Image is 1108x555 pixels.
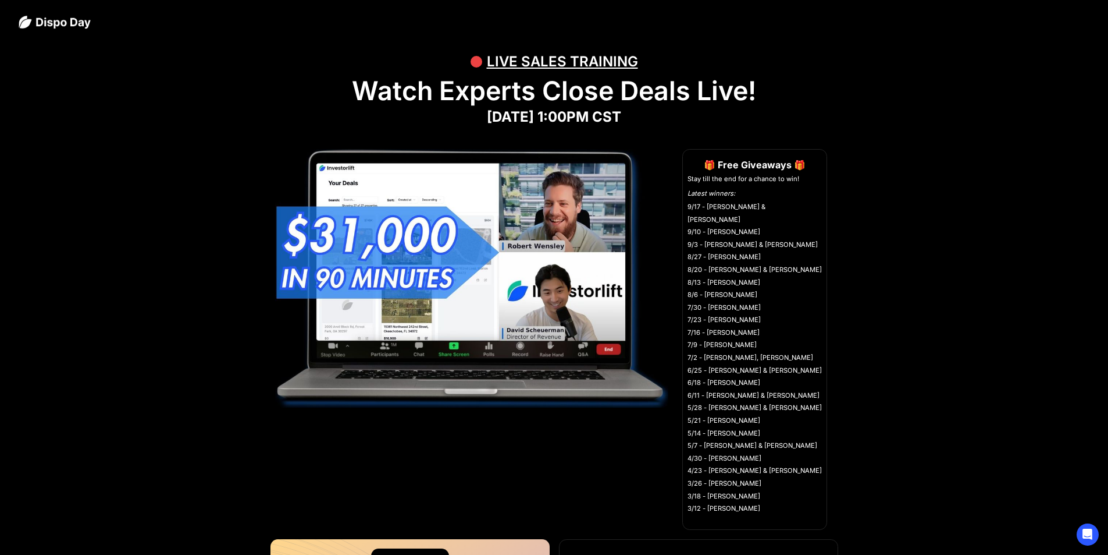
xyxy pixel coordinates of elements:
strong: [DATE] 1:00PM CST [487,108,621,125]
li: 9/17 - [PERSON_NAME] & [PERSON_NAME] 9/10 - [PERSON_NAME] 9/3 - [PERSON_NAME] & [PERSON_NAME] 8/2... [687,201,822,515]
div: Open Intercom Messenger [1077,524,1099,546]
h1: Watch Experts Close Deals Live! [19,76,1089,107]
div: LIVE SALES TRAINING [487,48,638,76]
li: Stay till the end for a chance to win! [687,174,822,183]
strong: 🎁 Free Giveaways 🎁 [704,159,806,171]
em: Latest winners: [687,189,735,197]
